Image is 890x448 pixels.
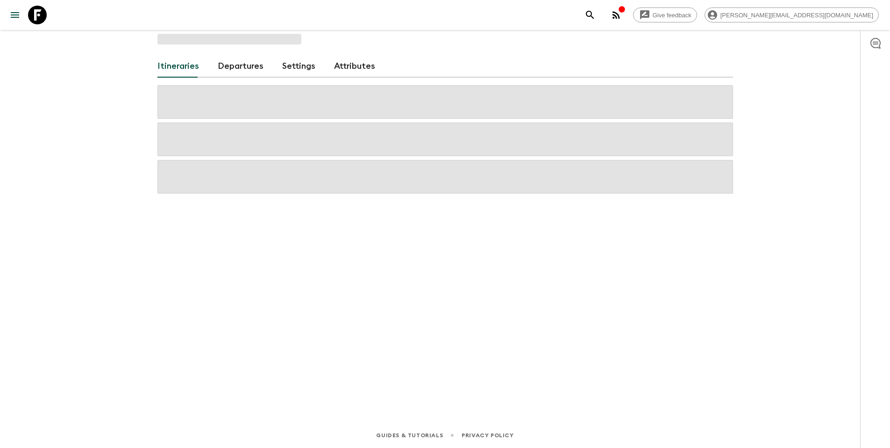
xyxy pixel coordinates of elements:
a: Itineraries [157,55,199,78]
span: [PERSON_NAME][EMAIL_ADDRESS][DOMAIN_NAME] [715,12,878,19]
a: Settings [282,55,315,78]
a: Give feedback [633,7,697,22]
span: Give feedback [648,12,697,19]
a: Departures [218,55,263,78]
button: search adventures [581,6,599,24]
a: Guides & Tutorials [376,430,443,441]
button: menu [6,6,24,24]
a: Attributes [334,55,375,78]
a: Privacy Policy [462,430,513,441]
div: [PERSON_NAME][EMAIL_ADDRESS][DOMAIN_NAME] [705,7,879,22]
